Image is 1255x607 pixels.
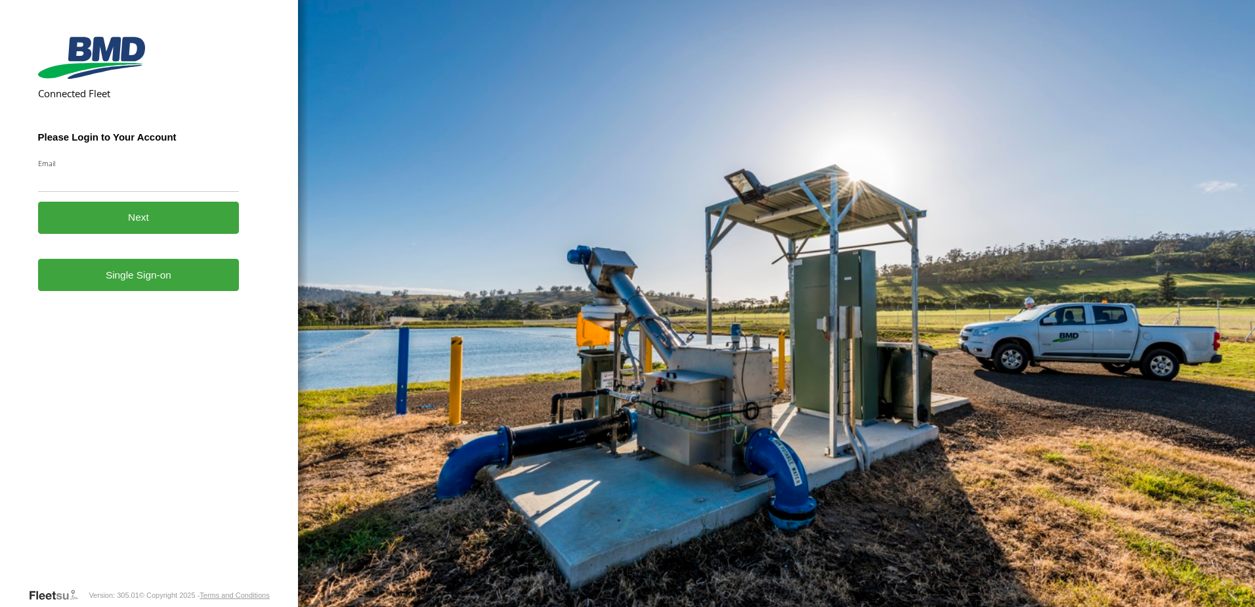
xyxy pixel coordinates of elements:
label: Email [38,158,240,168]
h3: Please Login to Your Account [38,131,240,143]
a: Terms and Conditions [200,591,269,599]
h2: Connected Fleet [38,87,240,100]
a: Visit our Website [28,589,89,602]
img: BMD [38,37,145,79]
div: Version: 305.01 [89,591,138,599]
button: Next [38,202,240,234]
div: © Copyright 2025 - [139,591,270,599]
a: Single Sign-on [38,259,240,291]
